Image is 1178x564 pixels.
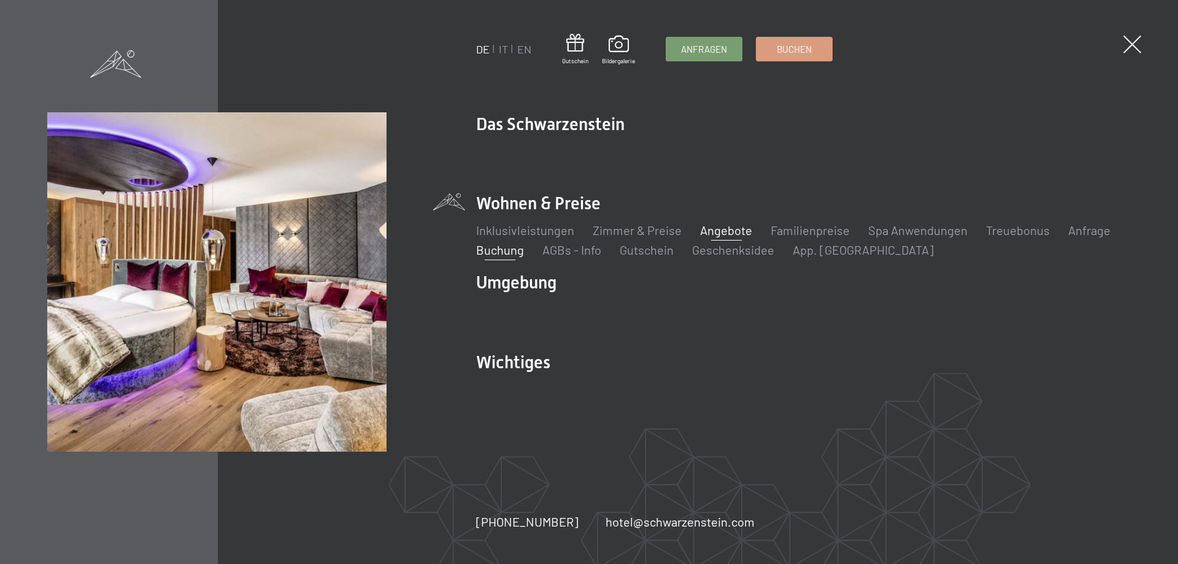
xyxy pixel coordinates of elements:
a: Spa Anwendungen [868,223,968,238]
span: Anfragen [681,43,727,56]
a: Zimmer & Preise [593,223,682,238]
a: AGBs - Info [542,242,601,257]
a: EN [517,42,531,56]
a: IT [499,42,508,56]
a: Buchen [756,37,832,61]
a: Geschenksidee [692,242,774,257]
a: Gutschein [620,242,674,257]
a: Inklusivleistungen [476,223,574,238]
a: Treuebonus [986,223,1050,238]
a: App. [GEOGRAPHIC_DATA] [793,242,934,257]
a: Angebote [700,223,752,238]
a: Gutschein [562,34,588,65]
a: Anfragen [666,37,742,61]
a: Buchung [476,242,524,257]
a: Anfrage [1068,223,1111,238]
a: Bildergalerie [602,36,635,65]
span: Buchen [777,43,812,56]
span: [PHONE_NUMBER] [476,514,579,529]
a: [PHONE_NUMBER] [476,513,579,530]
span: Gutschein [562,56,588,65]
a: DE [476,42,490,56]
a: Familienpreise [771,223,850,238]
a: hotel@schwarzenstein.com [606,513,755,530]
span: Bildergalerie [602,56,635,65]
